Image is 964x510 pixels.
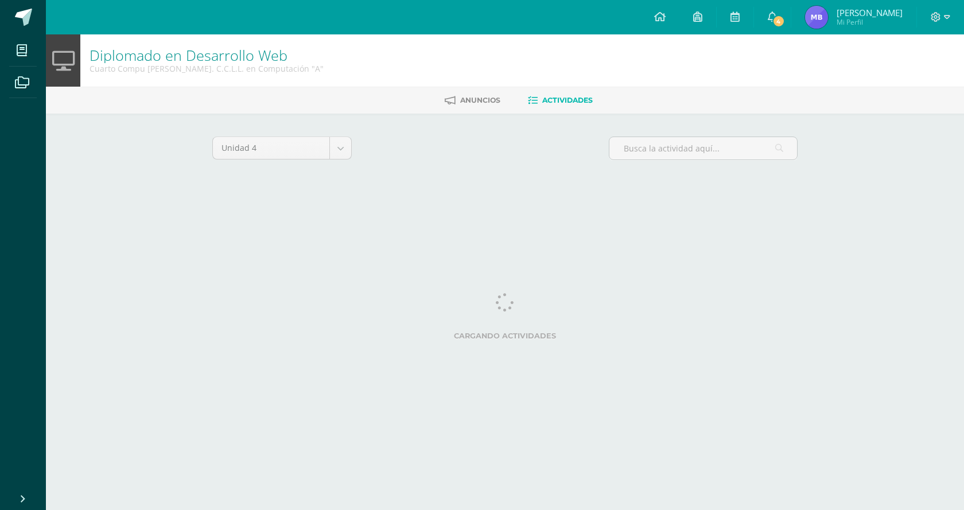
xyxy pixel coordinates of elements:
[837,7,903,18] span: [PERSON_NAME]
[212,332,798,340] label: Cargando actividades
[213,137,351,159] a: Unidad 4
[805,6,828,29] img: c1186d3e17668bc055c04b6cc0173f89.png
[221,137,321,159] span: Unidad 4
[772,15,785,28] span: 4
[528,91,593,110] a: Actividades
[460,96,500,104] span: Anuncios
[837,17,903,27] span: Mi Perfil
[609,137,797,159] input: Busca la actividad aquí...
[542,96,593,104] span: Actividades
[445,91,500,110] a: Anuncios
[90,47,324,63] h1: Diplomado en Desarrollo Web
[90,63,324,74] div: Cuarto Compu Bach. C.C.L.L. en Computación 'A'
[90,45,287,65] a: Diplomado en Desarrollo Web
